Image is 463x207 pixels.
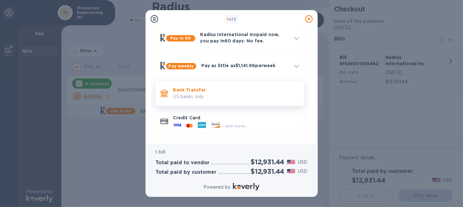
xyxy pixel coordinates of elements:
p: Powered by [203,184,230,191]
b: 1 bill [156,149,166,154]
p: USD [298,159,307,166]
p: Bank Transfer [173,87,299,93]
img: USD [287,169,296,173]
img: USD [287,160,296,164]
p: US banks only. [173,93,299,100]
h2: $12,931.44 [251,158,284,166]
h2: $12,931.44 [251,167,284,175]
span: 1 [227,17,228,22]
img: Logo [233,183,260,191]
b: of 3 [227,17,236,22]
b: Pay in 60 [170,36,191,41]
p: Radius International Inc paid now, you pay in 60 days - No fee. [200,31,289,44]
p: Pay as little as $1,141.96 per week [201,62,289,69]
p: USD [298,168,307,175]
span: and more... [225,123,248,128]
b: Pay weekly [169,64,194,68]
h3: Total paid by customer [156,169,217,175]
p: Credit Card [173,115,299,121]
h3: Total paid to vendor [156,160,210,166]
